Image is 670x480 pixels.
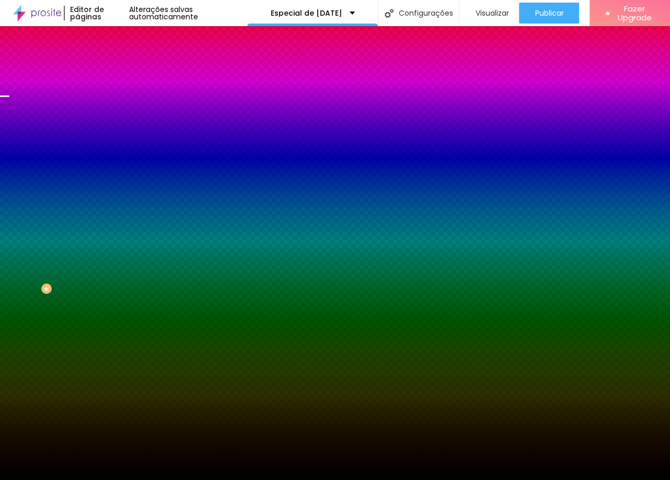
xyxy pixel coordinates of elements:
[64,6,129,20] div: Editor de páginas
[535,9,563,17] span: Publicar
[129,6,247,20] div: Alterações salvas automaticamente
[459,3,519,24] button: Visualizar
[475,9,509,17] span: Visualizar
[519,3,579,24] button: Publicar
[615,4,654,22] span: Fazer Upgrade
[270,9,342,17] p: Especial de [DATE]
[385,9,394,18] img: Icone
